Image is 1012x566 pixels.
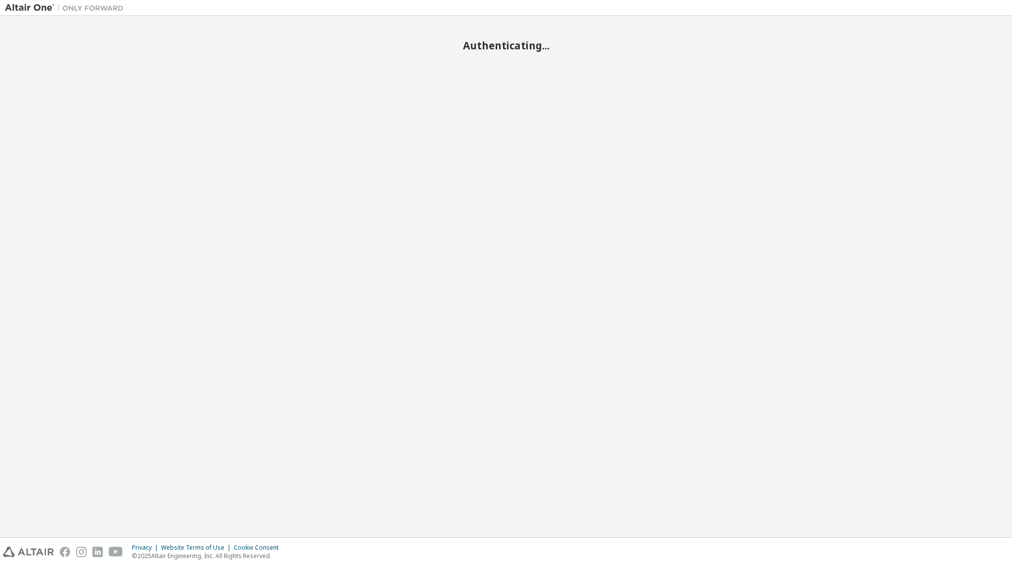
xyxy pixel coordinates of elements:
div: Privacy [132,544,161,552]
div: Cookie Consent [234,544,285,552]
img: facebook.svg [60,547,70,557]
img: youtube.svg [109,547,123,557]
div: Website Terms of Use [161,544,234,552]
img: altair_logo.svg [3,547,54,557]
img: linkedin.svg [92,547,103,557]
img: instagram.svg [76,547,86,557]
img: Altair One [5,3,128,13]
p: © 2025 Altair Engineering, Inc. All Rights Reserved. [132,552,285,560]
h2: Authenticating... [5,39,1007,52]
